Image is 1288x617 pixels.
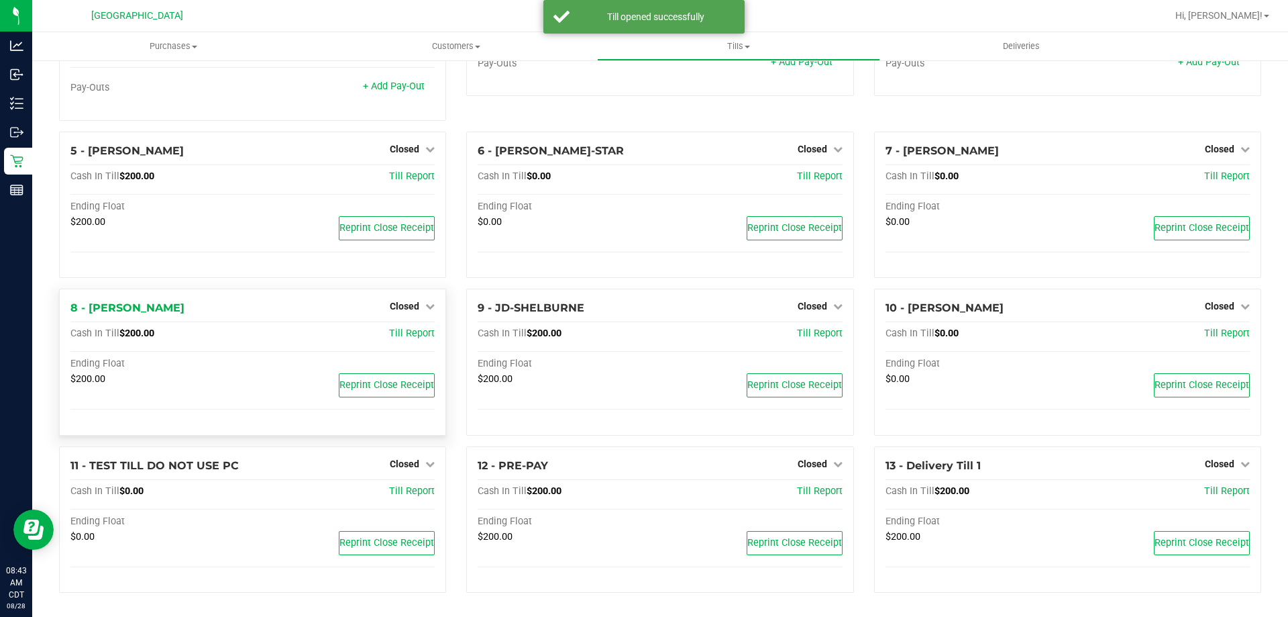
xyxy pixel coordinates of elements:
span: $200.00 [70,216,105,228]
span: Reprint Close Receipt [1155,222,1249,234]
span: Cash In Till [478,328,527,339]
div: Ending Float [885,358,1068,370]
span: Closed [798,459,827,469]
a: Till Report [1204,485,1250,497]
span: Till Report [797,485,843,497]
span: Reprint Close Receipt [339,537,434,549]
div: Ending Float [885,516,1068,528]
inline-svg: Retail [10,154,23,168]
a: Till Report [1204,328,1250,339]
inline-svg: Inventory [10,97,23,110]
span: $200.00 [527,328,561,339]
button: Reprint Close Receipt [339,216,435,240]
div: Till opened successfully [577,10,735,23]
span: 5 - [PERSON_NAME] [70,144,184,157]
div: Ending Float [70,358,253,370]
a: + Add Pay-Out [771,56,833,68]
p: 08:43 AM CDT [6,565,26,601]
span: Reprint Close Receipt [1155,537,1249,549]
div: Ending Float [70,516,253,528]
span: Cash In Till [885,171,934,182]
a: Till Report [797,171,843,182]
span: $0.00 [119,485,144,497]
inline-svg: Reports [10,183,23,197]
span: Cash In Till [70,171,119,182]
button: Reprint Close Receipt [339,531,435,555]
span: Tills [598,40,879,52]
span: $200.00 [478,531,513,542]
div: Pay-Outs [70,82,253,94]
span: 12 - PRE-PAY [478,459,548,472]
div: Ending Float [478,201,660,213]
span: 10 - [PERSON_NAME] [885,301,1004,314]
span: $200.00 [70,373,105,385]
span: $0.00 [527,171,551,182]
button: Reprint Close Receipt [1154,531,1250,555]
span: Closed [390,459,419,469]
a: + Add Pay-Out [1178,56,1240,68]
span: Closed [390,301,419,312]
button: Reprint Close Receipt [339,373,435,397]
span: $200.00 [934,485,969,497]
span: Reprint Close Receipt [339,222,434,234]
span: Hi, [PERSON_NAME]! [1175,10,1263,21]
span: Cash In Till [70,485,119,497]
a: Till Report [389,171,435,182]
div: Ending Float [478,516,660,528]
span: Purchases [32,40,315,52]
a: + Add Pay-Out [363,81,425,92]
span: 11 - TEST TILL DO NOT USE PC [70,459,239,472]
inline-svg: Outbound [10,126,23,139]
a: Till Report [797,328,843,339]
span: $0.00 [885,373,910,385]
span: 6 - [PERSON_NAME]-STAR [478,144,624,157]
span: Deliveries [985,40,1058,52]
span: Closed [1205,459,1234,469]
span: Cash In Till [478,485,527,497]
span: $0.00 [934,171,959,182]
span: $200.00 [527,485,561,497]
span: 7 - [PERSON_NAME] [885,144,999,157]
a: Customers [315,32,597,60]
span: Closed [1205,144,1234,154]
span: Closed [390,144,419,154]
span: $0.00 [934,328,959,339]
a: Till Report [389,485,435,497]
span: Closed [798,144,827,154]
iframe: Resource center [13,510,54,550]
a: Tills [597,32,879,60]
span: Closed [1205,301,1234,312]
span: $0.00 [478,216,502,228]
button: Reprint Close Receipt [1154,373,1250,397]
span: Customers [315,40,596,52]
a: Purchases [32,32,315,60]
button: Reprint Close Receipt [1154,216,1250,240]
span: Cash In Till [885,328,934,339]
span: Cash In Till [70,328,119,339]
span: $200.00 [885,531,920,542]
span: Reprint Close Receipt [747,537,842,549]
div: Pay-Outs [478,58,660,70]
button: Reprint Close Receipt [747,216,843,240]
button: Reprint Close Receipt [747,373,843,397]
div: Pay-Outs [885,58,1068,70]
span: Reprint Close Receipt [1155,379,1249,391]
span: Cash In Till [478,171,527,182]
div: Ending Float [885,201,1068,213]
span: $0.00 [885,216,910,228]
span: 8 - [PERSON_NAME] [70,301,184,314]
span: Cash In Till [885,485,934,497]
p: 08/28 [6,601,26,611]
span: $200.00 [119,171,154,182]
a: Till Report [1204,171,1250,182]
span: Reprint Close Receipt [747,379,842,391]
span: $0.00 [70,531,95,542]
div: Ending Float [70,201,253,213]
